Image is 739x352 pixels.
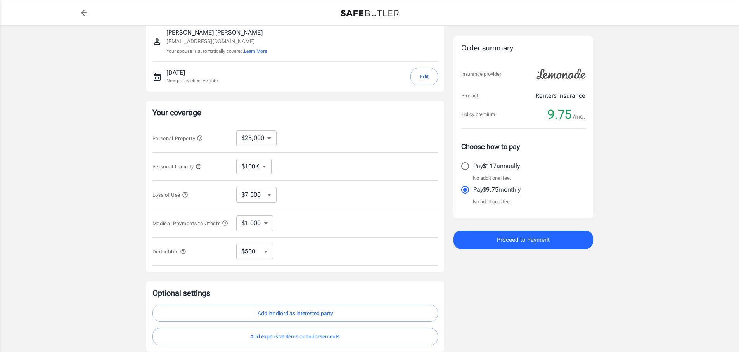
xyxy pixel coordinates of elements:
p: No additional fee. [473,198,511,206]
button: Add expensive items or endorsements [152,328,438,345]
span: Medical Payments to Others [152,220,228,226]
button: Personal Liability [152,162,202,171]
p: Policy premium [461,111,495,118]
span: Personal Property [152,135,203,141]
span: Deductible [152,249,187,255]
p: Pay $117 annually [473,161,520,171]
p: Optional settings [152,288,438,298]
button: Add landlord as interested party [152,305,438,322]
p: Pay $9.75 monthly [473,185,521,194]
span: Proceed to Payment [497,235,550,245]
span: 9.75 [547,107,572,122]
p: New policy effective date [166,77,218,84]
a: back to quotes [76,5,92,21]
span: /mo. [573,111,585,122]
img: Lemonade [532,63,590,85]
p: Product [461,92,478,100]
button: Deductible [152,247,187,256]
p: [EMAIL_ADDRESS][DOMAIN_NAME] [166,37,267,45]
button: Loss of Use [152,190,188,199]
p: [PERSON_NAME] [PERSON_NAME] [166,28,267,37]
p: [DATE] [166,68,218,77]
span: Loss of Use [152,192,188,198]
svg: New policy start date [152,72,162,81]
button: Proceed to Payment [453,231,593,249]
p: Insurance provider [461,70,501,78]
div: Order summary [461,43,585,54]
button: Personal Property [152,134,203,143]
button: Medical Payments to Others [152,218,228,228]
span: Personal Liability [152,164,202,170]
p: Your coverage [152,107,438,118]
p: No additional fee. [473,174,511,182]
p: Your spouse is automatically covered. [166,48,267,55]
p: Choose how to pay [461,141,585,152]
svg: Insured person [152,37,162,46]
p: Renters Insurance [535,91,585,101]
button: Learn More [244,48,267,55]
button: Edit [410,68,438,85]
img: Back to quotes [341,10,399,16]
